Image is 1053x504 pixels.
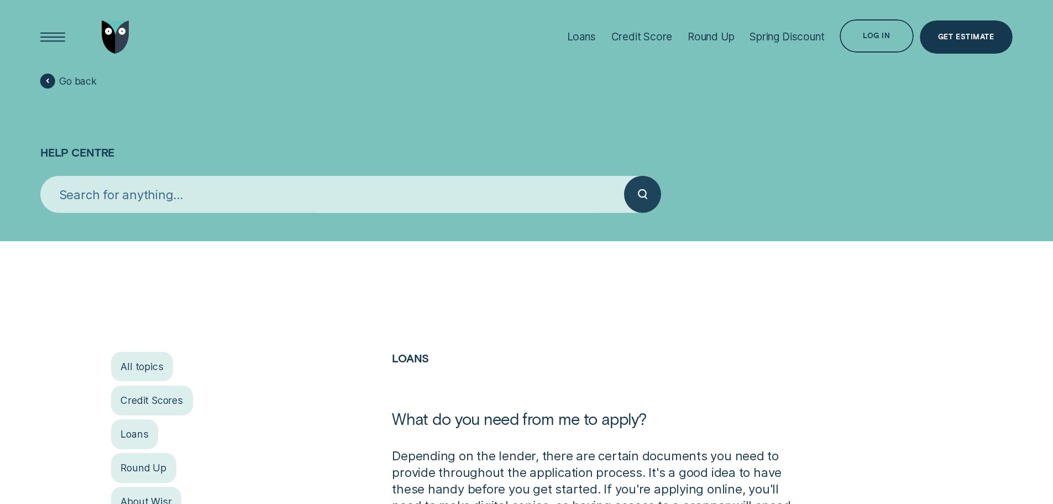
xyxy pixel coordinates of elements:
[750,30,824,43] div: Spring Discount
[111,352,174,381] a: All topics
[111,453,176,482] a: Round Up
[40,74,97,89] a: Go back
[567,30,596,43] div: Loans
[59,75,97,87] span: Go back
[920,20,1013,54] a: Get Estimate
[392,409,801,447] h1: What do you need from me to apply?
[111,419,159,449] a: Loans
[688,30,735,43] div: Round Up
[624,176,661,213] button: Submit your search query.
[40,91,1012,174] h1: Help Centre
[392,352,801,409] h2: Loans
[111,386,193,415] a: Credit Scores
[102,20,129,54] img: Wisr
[40,176,624,213] input: Search for anything...
[611,30,673,43] div: Credit Score
[392,351,429,365] a: Loans
[36,20,70,54] button: Open Menu
[840,19,913,53] button: Log in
